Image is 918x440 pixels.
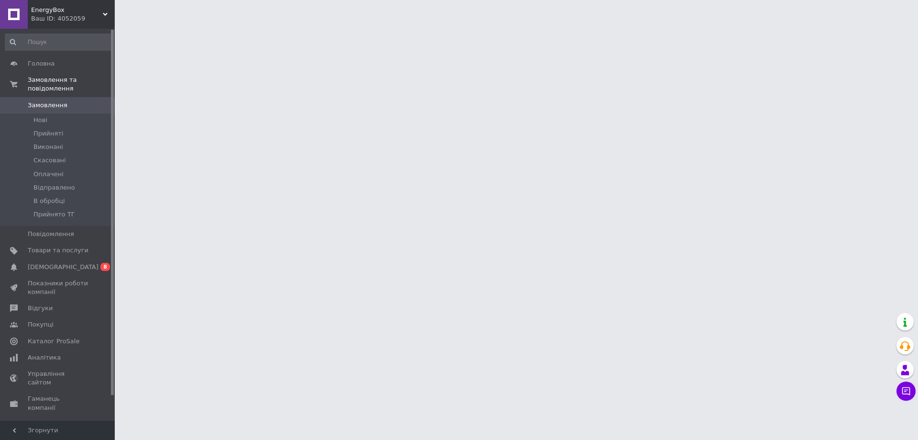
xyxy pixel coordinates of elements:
[28,370,88,387] span: Управління сайтом
[28,353,61,362] span: Аналітика
[33,129,63,138] span: Прийняті
[28,395,88,412] span: Гаманець компанії
[28,59,55,68] span: Головна
[28,279,88,296] span: Показники роботи компанії
[5,34,113,51] input: Пошук
[28,263,98,271] span: [DEMOGRAPHIC_DATA]
[28,101,67,110] span: Замовлення
[33,143,63,151] span: Виконані
[33,116,47,124] span: Нові
[33,197,65,205] span: В обробці
[28,320,54,329] span: Покупці
[31,14,115,23] div: Ваш ID: 4052059
[31,6,103,14] span: EnergyBox
[28,304,53,313] span: Відгуки
[28,76,115,93] span: Замовлення та повідомлення
[100,263,110,271] span: 8
[28,420,52,429] span: Маркет
[28,246,88,255] span: Товари та послуги
[896,382,916,401] button: Чат з покупцем
[28,230,74,238] span: Повідомлення
[33,183,75,192] span: Відправлено
[28,337,79,346] span: Каталог ProSale
[33,156,66,165] span: Скасовані
[33,170,64,179] span: Оплачені
[33,210,75,219] span: Прийнято ТГ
